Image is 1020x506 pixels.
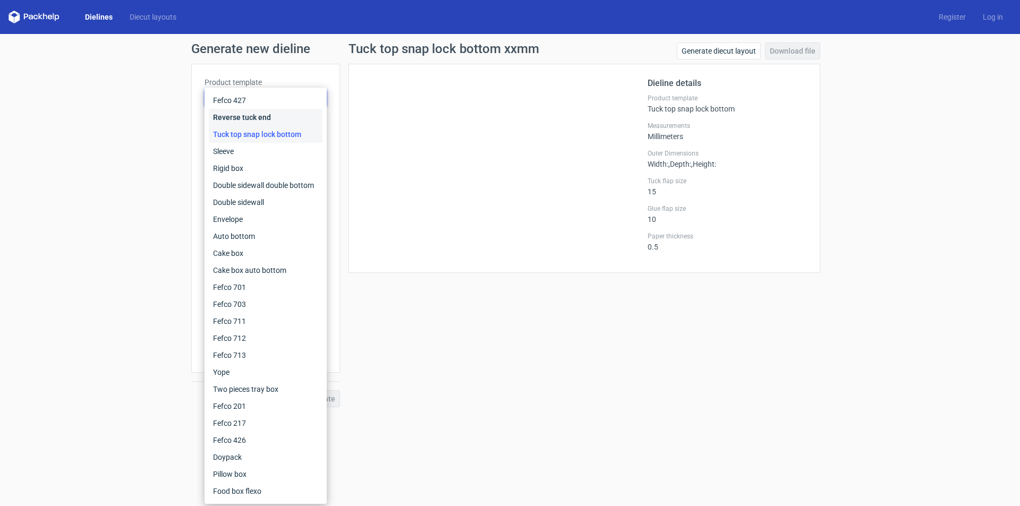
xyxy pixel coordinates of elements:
span: Width : [648,160,668,168]
div: Two pieces tray box [209,381,322,398]
div: Reverse tuck end [209,109,322,126]
div: Tuck top snap lock bottom [209,126,322,143]
div: Fefco 426 [209,432,322,449]
a: Diecut layouts [121,12,185,22]
label: Measurements [648,122,807,130]
h1: Tuck top snap lock bottom xxmm [348,42,539,55]
div: Cake box auto bottom [209,262,322,279]
div: Tuck top snap lock bottom [648,94,807,113]
label: Outer Dimensions [648,149,807,158]
span: , Depth : [668,160,691,168]
div: 10 [648,204,807,224]
a: Generate diecut layout [677,42,761,59]
a: Dielines [76,12,121,22]
a: Log in [974,12,1011,22]
div: Fefco 713 [209,347,322,364]
h1: Generate new dieline [191,42,829,55]
div: 15 [648,177,807,196]
div: Auto bottom [209,228,322,245]
div: Rigid box [209,160,322,177]
div: Fefco 703 [209,296,322,313]
div: 0.5 [648,232,807,251]
div: Double sidewall [209,194,322,211]
div: Fefco 711 [209,313,322,330]
div: Pillow box [209,466,322,483]
label: Product template [648,94,807,102]
div: Yope [209,364,322,381]
div: Fefco 217 [209,415,322,432]
div: Fefco 201 [209,398,322,415]
label: Glue flap size [648,204,807,213]
div: Cake box [209,245,322,262]
div: Fefco 712 [209,330,322,347]
div: Envelope [209,211,322,228]
label: Product template [205,77,327,88]
label: Paper thickness [648,232,807,241]
div: Millimeters [648,122,807,141]
div: Doypack [209,449,322,466]
div: Double sidewall double bottom [209,177,322,194]
label: Tuck flap size [648,177,807,185]
div: Food box flexo [209,483,322,500]
a: Register [930,12,974,22]
h2: Dieline details [648,77,807,90]
div: Fefco 427 [209,92,322,109]
span: , Height : [691,160,716,168]
div: Fefco 701 [209,279,322,296]
div: Sleeve [209,143,322,160]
